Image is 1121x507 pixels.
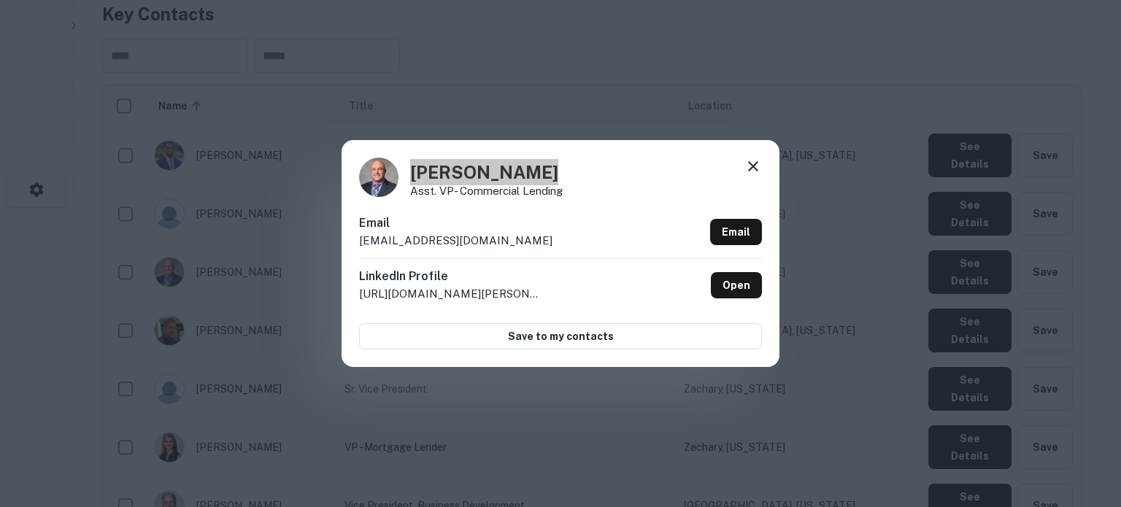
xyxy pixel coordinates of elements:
[410,159,563,185] h4: [PERSON_NAME]
[710,219,762,245] a: Email
[359,285,542,303] p: [URL][DOMAIN_NAME][PERSON_NAME]
[359,158,398,197] img: 1699370130183
[1048,390,1121,460] iframe: Chat Widget
[359,268,542,285] h6: LinkedIn Profile
[359,214,552,232] h6: Email
[359,232,552,249] p: [EMAIL_ADDRESS][DOMAIN_NAME]
[359,323,762,349] button: Save to my contacts
[711,272,762,298] a: Open
[410,185,563,196] p: Asst. VP- Commercial Lending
